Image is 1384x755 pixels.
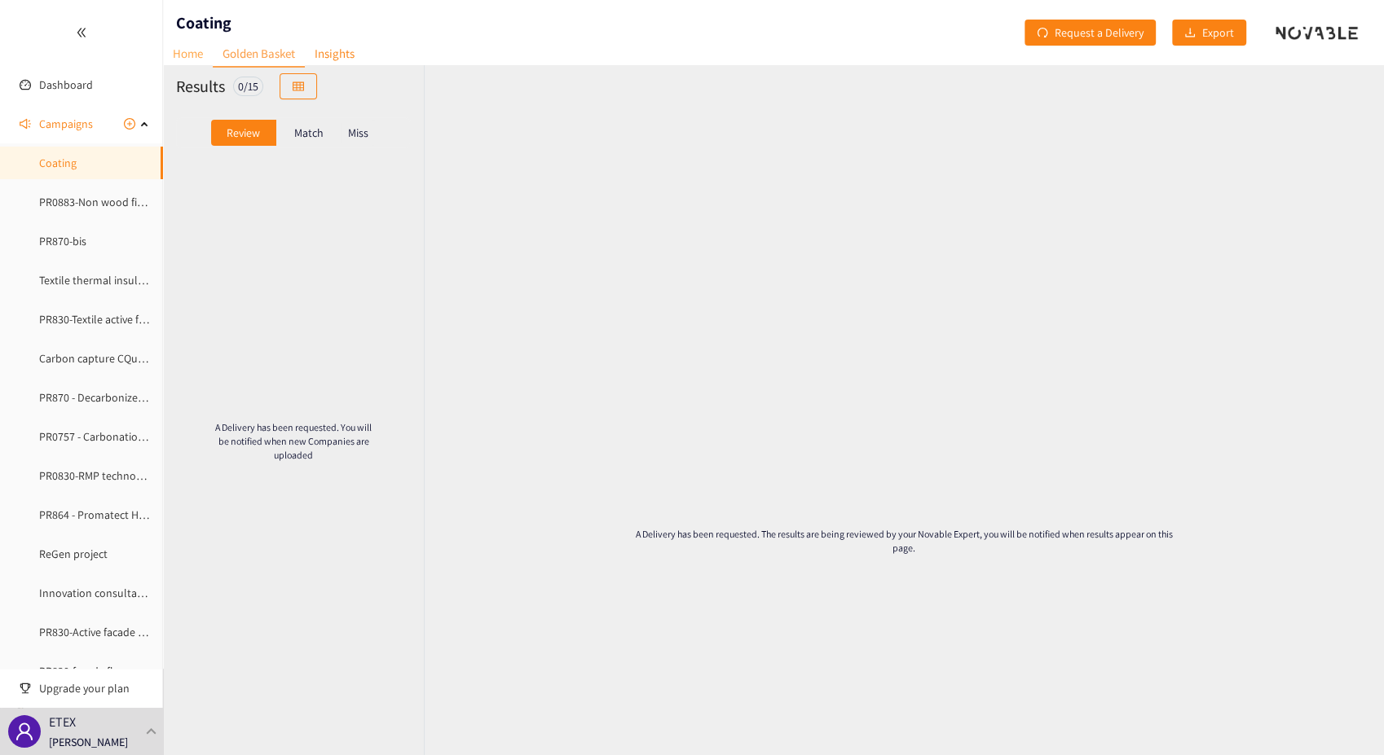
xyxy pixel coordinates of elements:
a: ReGen project [39,546,108,561]
p: A Delivery has been requested. You will be notified when new Companies are uploaded [215,420,372,462]
h1: Coating [176,11,231,34]
button: downloadExport [1172,20,1246,46]
span: Upgrade your plan [39,672,150,705]
p: Miss [348,126,368,139]
a: PR830-Textile active facade system [39,312,204,327]
p: Review [227,126,260,139]
p: ETEX [49,712,76,732]
h2: Results [176,75,225,98]
span: user [15,722,34,741]
p: [PERSON_NAME] [49,733,128,751]
a: PR870-bis [39,234,86,248]
span: double-left [76,27,87,38]
span: sound [20,118,31,129]
div: 0 / 15 [233,77,263,96]
a: Insights [305,41,364,66]
a: PR0830-RMP technology [39,468,156,483]
div: Widget de chat [1118,579,1384,755]
span: plus-circle [124,118,135,129]
button: table [280,73,317,99]
span: table [293,81,304,94]
a: PR864 - Promatect H Type X [39,507,172,522]
span: trophy [20,683,31,694]
button: redoRequest a Delivery [1025,20,1156,46]
a: Innovation consultants [39,586,152,600]
a: Carbon capture CQuerry [39,351,156,366]
a: PR830-Active facade systems [39,625,177,639]
span: download [1184,27,1196,40]
p: A Delivery has been requested. The results are being reviewed by your Novable Expert, you will be... [626,527,1183,555]
span: Campaigns [39,108,93,140]
iframe: Chat Widget [1118,579,1384,755]
span: Request a Delivery [1055,24,1144,42]
a: Home [163,41,213,66]
p: Match [294,126,324,139]
a: PR0883-Non wood fibers [39,195,158,209]
a: Dashboard [39,77,93,92]
a: Coating [39,156,77,170]
a: PR870 - Decarbonized System [39,390,182,405]
a: Golden Basket [213,41,305,68]
a: Textile thermal insulation material [39,273,206,288]
span: redo [1037,27,1048,40]
a: PR0757 - Carbonation of FC waste [39,429,202,444]
span: Export [1202,24,1234,42]
a: PR830-facade flame deflector [39,664,179,678]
